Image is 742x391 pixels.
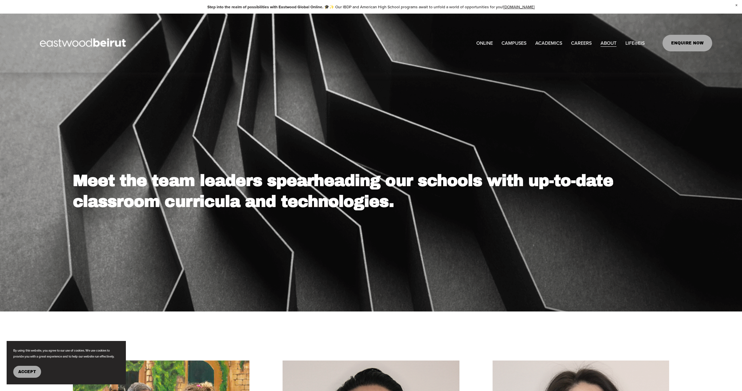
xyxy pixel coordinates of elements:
[476,38,493,48] a: ONLINE
[535,38,562,48] a: folder dropdown
[18,369,36,374] span: Accept
[30,26,138,60] img: EastwoodIS Global Site
[662,35,713,51] a: ENQUIRE NOW
[625,38,645,48] a: folder dropdown
[502,38,526,48] a: folder dropdown
[601,38,616,48] a: folder dropdown
[571,38,592,48] a: CAREERS
[503,4,535,10] a: [DOMAIN_NAME]
[502,39,526,47] span: CAMPUSES
[73,172,618,210] strong: Meet the team leaders spearheading our schools with up-to-date classroom curricula and technologies.
[601,39,616,47] span: ABOUT
[535,39,562,47] span: ACADEMICS
[625,39,645,47] span: LIFE@EIS
[13,366,41,378] button: Accept
[7,341,126,384] section: Cookie banner
[13,348,119,359] p: By using this website, you agree to our use of cookies. We use cookies to provide you with a grea...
